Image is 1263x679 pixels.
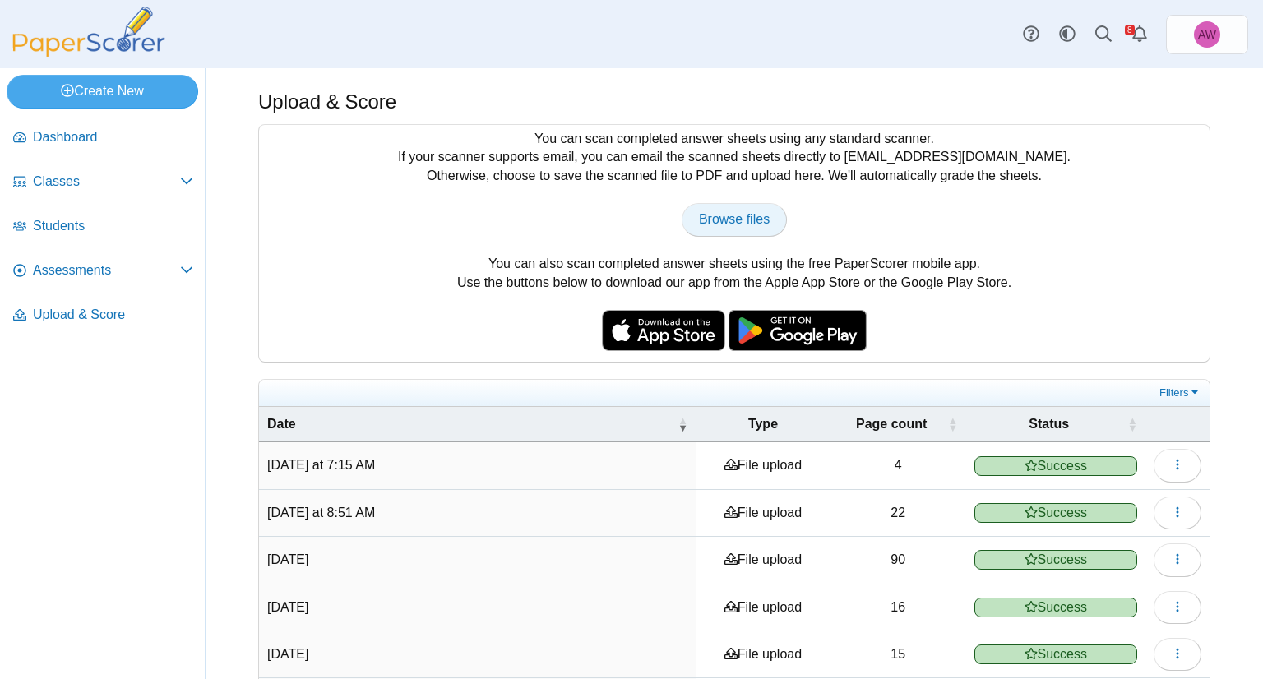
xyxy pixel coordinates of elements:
td: 4 [830,442,966,489]
td: File upload [696,490,830,537]
img: PaperScorer [7,7,171,57]
td: 16 [830,584,966,631]
time: Oct 3, 2025 at 8:51 AM [267,506,375,520]
span: Adam Williams [1198,29,1216,40]
span: Date : Activate to remove sorting [678,416,687,432]
a: Classes [7,163,200,202]
span: Assessments [33,261,180,279]
h1: Upload & Score [258,88,396,116]
span: Date [267,415,674,433]
a: Assessments [7,252,200,291]
span: Success [974,503,1137,523]
span: Status [974,415,1124,433]
time: Oct 8, 2025 at 7:15 AM [267,458,375,472]
a: Upload & Score [7,296,200,335]
span: Page count : Activate to sort [948,416,958,432]
a: Browse files [682,203,787,236]
span: Upload & Score [33,306,193,324]
td: 15 [830,631,966,678]
div: You can scan completed answer sheets using any standard scanner. If your scanner supports email, ... [259,125,1210,362]
img: apple-store-badge.svg [602,310,725,351]
a: Dashboard [7,118,200,158]
a: PaperScorer [7,45,171,59]
span: Type [704,415,822,433]
span: Page count [839,415,945,433]
time: Oct 2, 2025 at 7:18 AM [267,552,308,566]
td: File upload [696,584,830,631]
span: Success [974,644,1137,664]
a: Students [7,207,200,247]
time: Sep 12, 2025 at 2:26 PM [267,647,308,661]
time: Sep 15, 2025 at 2:37 PM [267,600,308,614]
td: 22 [830,490,966,537]
img: google-play-badge.png [729,310,867,351]
span: Classes [33,173,180,191]
a: Create New [7,75,198,108]
td: 90 [830,537,966,584]
span: Dashboard [33,128,193,146]
span: Status : Activate to sort [1127,416,1137,432]
span: Success [974,598,1137,617]
a: Alerts [1122,16,1158,53]
span: Browse files [699,212,770,226]
span: Adam Williams [1194,21,1220,48]
a: Filters [1155,385,1205,401]
td: File upload [696,537,830,584]
span: Students [33,217,193,235]
td: File upload [696,631,830,678]
td: File upload [696,442,830,489]
a: Adam Williams [1166,15,1248,54]
span: Success [974,456,1137,476]
span: Success [974,550,1137,570]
